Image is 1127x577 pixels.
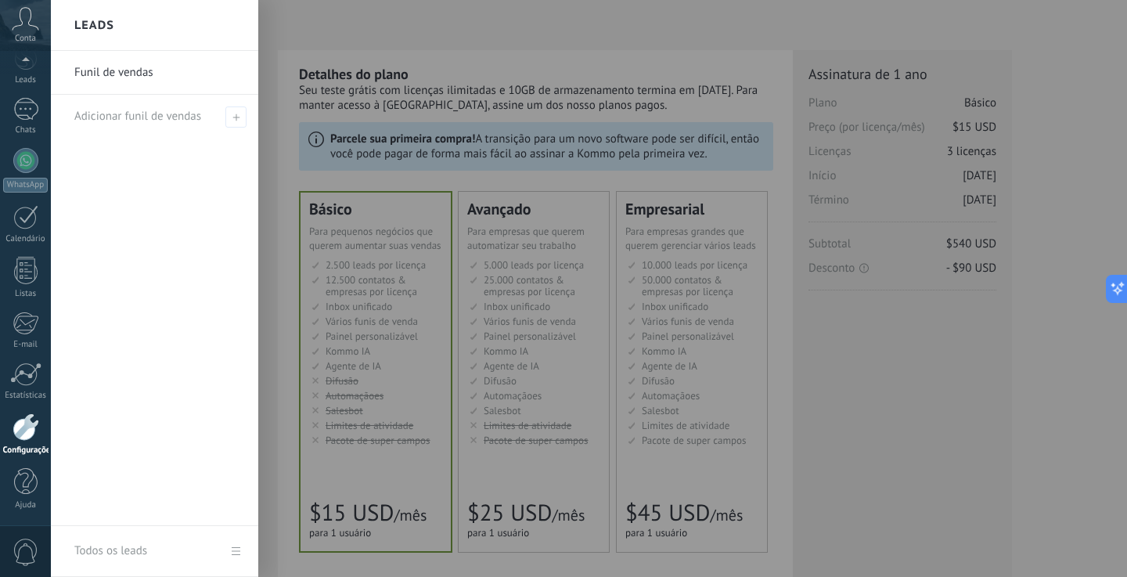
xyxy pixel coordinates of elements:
[15,34,36,44] span: Conta
[3,391,49,401] div: Estatísticas
[3,75,49,85] div: Leads
[74,109,201,124] span: Adicionar funil de vendas
[225,106,247,128] span: Adicionar funil de vendas
[3,445,49,456] div: Configurações
[51,526,258,577] a: Todos os leads
[74,529,147,573] div: Todos os leads
[3,500,49,510] div: Ajuda
[3,178,48,193] div: WhatsApp
[3,234,49,244] div: Calendário
[74,1,114,50] h2: Leads
[74,51,243,95] a: Funil de vendas
[3,289,49,299] div: Listas
[3,340,49,350] div: E-mail
[3,125,49,135] div: Chats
